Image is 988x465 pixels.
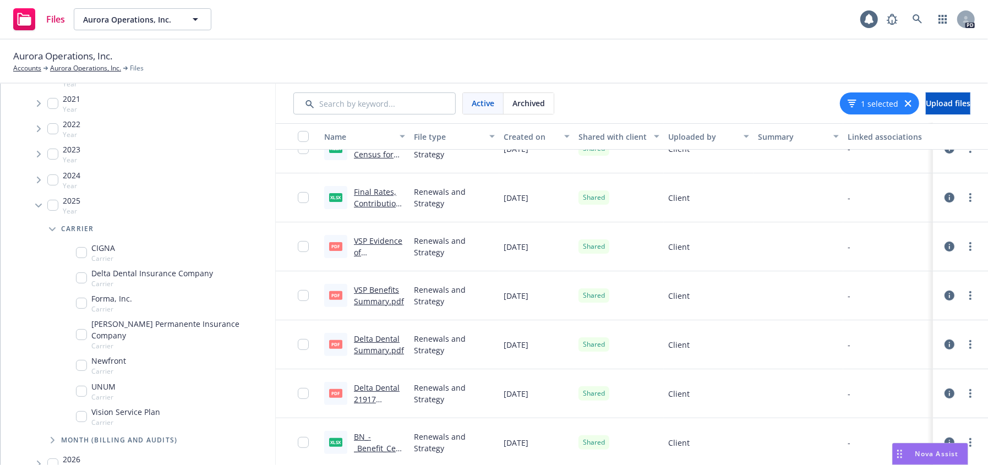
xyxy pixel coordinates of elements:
[410,123,499,150] button: File type
[504,131,558,143] div: Created on
[848,339,850,351] div: -
[668,437,690,448] span: Client
[414,382,495,405] span: Renewals and Strategy
[293,92,456,114] input: Search by keyword...
[91,279,213,288] span: Carrier
[583,340,605,349] span: Shared
[668,131,737,143] div: Uploaded by
[63,105,80,114] span: Year
[512,97,545,109] span: Archived
[354,333,404,355] a: Delta Dental Summary.pdf
[964,240,977,253] a: more
[964,338,977,351] a: more
[504,192,528,204] span: [DATE]
[91,366,126,376] span: Carrier
[758,131,827,143] div: Summary
[63,118,80,130] span: 2022
[329,438,342,446] span: xlsx
[63,206,80,216] span: Year
[63,93,80,105] span: 2021
[61,226,94,232] span: Carrier
[354,236,403,269] a: VSP Evidence of Coverage.pdf
[499,123,574,150] button: Created on
[414,235,495,258] span: Renewals and Strategy
[63,195,80,206] span: 2025
[91,254,115,263] span: Carrier
[91,267,213,279] span: Delta Dental Insurance Company
[964,387,977,400] a: more
[354,382,400,416] a: Delta Dental 21917 EOC.pdf
[848,388,850,400] div: -
[668,339,690,351] span: Client
[504,437,528,448] span: [DATE]
[848,437,850,448] div: -
[504,241,528,253] span: [DATE]
[298,131,309,142] input: Select all
[668,241,690,253] span: Client
[583,193,605,203] span: Shared
[61,437,177,444] span: Month (Billing and Audits)
[504,290,528,302] span: [DATE]
[9,4,69,35] a: Files
[926,98,970,108] span: Upload files
[915,449,959,458] span: Nova Assist
[964,191,977,204] a: more
[848,131,929,143] div: Linked associations
[50,63,121,73] a: Aurora Operations, Inc.
[329,389,342,397] span: pdf
[130,63,144,73] span: Files
[578,131,647,143] div: Shared with client
[298,192,309,203] input: Toggle Row Selected
[964,289,977,302] a: more
[583,389,605,398] span: Shared
[91,304,132,314] span: Carrier
[63,155,80,165] span: Year
[583,437,605,447] span: Shared
[964,436,977,449] a: more
[664,123,754,150] button: Uploaded by
[91,341,271,351] span: Carrier
[583,242,605,251] span: Shared
[298,339,309,350] input: Toggle Row Selected
[63,79,80,89] span: Year
[414,431,495,454] span: Renewals and Strategy
[414,284,495,307] span: Renewals and Strategy
[504,388,528,400] span: [DATE]
[504,339,528,351] span: [DATE]
[848,241,850,253] div: -
[583,291,605,300] span: Shared
[91,318,271,341] span: [PERSON_NAME] Permanente Insurance Company
[320,123,410,150] button: Name
[63,169,80,181] span: 2024
[298,241,309,252] input: Toggle Row Selected
[13,63,41,73] a: Accounts
[329,291,342,299] span: pdf
[91,355,126,366] span: Newfront
[893,444,907,464] div: Drag to move
[668,290,690,302] span: Client
[843,123,933,150] button: Linked associations
[574,123,664,150] button: Shared with client
[848,98,898,110] button: 1 selected
[472,97,494,109] span: Active
[298,437,309,448] input: Toggle Row Selected
[298,388,309,399] input: Toggle Row Selected
[754,123,843,150] button: Summary
[414,186,495,209] span: Renewals and Strategy
[329,242,342,250] span: pdf
[414,333,495,356] span: Renewals and Strategy
[329,193,342,201] span: xlsx
[668,388,690,400] span: Client
[892,443,968,465] button: Nova Assist
[91,418,160,427] span: Carrier
[91,381,116,392] span: UNUM
[63,453,80,465] span: 2026
[881,8,903,30] a: Report a Bug
[74,8,211,30] button: Aurora Operations, Inc.
[46,15,65,24] span: Files
[63,181,80,190] span: Year
[91,293,132,304] span: Forma, Inc.
[298,290,309,301] input: Toggle Row Selected
[13,49,112,63] span: Aurora Operations, Inc.
[83,14,178,25] span: Aurora Operations, Inc.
